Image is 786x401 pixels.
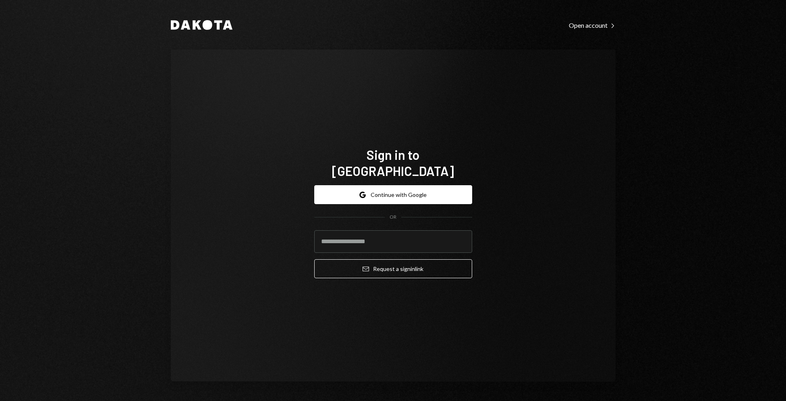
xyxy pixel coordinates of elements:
div: OR [390,214,396,221]
a: Open account [569,21,616,29]
button: Continue with Google [314,185,472,204]
h1: Sign in to [GEOGRAPHIC_DATA] [314,147,472,179]
button: Request a signinlink [314,259,472,278]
